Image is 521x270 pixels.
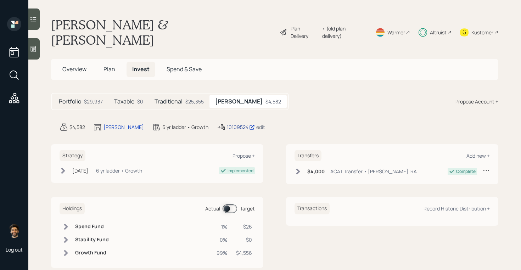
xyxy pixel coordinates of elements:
span: Plan [103,65,115,73]
div: Complete [456,168,476,175]
div: Implemented [228,168,253,174]
div: $29,937 [84,98,103,105]
div: Propose Account + [455,98,498,105]
div: ACAT Transfer • [PERSON_NAME] IRA [330,168,417,175]
h6: Transfers [295,150,321,162]
div: edit [256,124,265,130]
h5: Traditional [155,98,183,105]
div: $26 [236,223,252,230]
div: $0 [137,98,143,105]
h1: [PERSON_NAME] & [PERSON_NAME] [51,17,274,47]
h5: [PERSON_NAME] [215,98,263,105]
div: Altruist [430,29,447,36]
h5: Portfolio [59,98,81,105]
div: • (old plan-delivery) [322,25,367,40]
div: Record Historic Distribution + [424,205,490,212]
h6: $4,000 [307,169,325,175]
div: 1% [217,223,228,230]
div: $4,582 [265,98,281,105]
span: Overview [62,65,86,73]
div: [PERSON_NAME] [103,123,144,131]
div: 0% [217,236,228,243]
div: Add new + [466,152,490,159]
div: 6 yr ladder • Growth [96,167,142,174]
div: Kustomer [471,29,493,36]
div: $0 [236,236,252,243]
h6: Transactions [295,203,330,214]
div: 10109524 [227,123,255,131]
h6: Holdings [60,203,85,214]
div: Plan Delivery [291,25,319,40]
div: [DATE] [72,167,88,174]
div: 6 yr ladder • Growth [162,123,208,131]
div: Warmer [387,29,405,36]
h6: Growth Fund [75,250,109,256]
div: Target [240,205,255,212]
h6: Strategy [60,150,85,162]
h5: Taxable [114,98,134,105]
span: Spend & Save [167,65,202,73]
div: Log out [6,246,23,253]
div: Actual [205,205,220,212]
span: Invest [132,65,150,73]
h6: Spend Fund [75,224,109,230]
div: $4,582 [69,123,85,131]
div: $4,556 [236,249,252,257]
h6: Stability Fund [75,237,109,243]
div: $25,355 [185,98,204,105]
img: eric-schwartz-headshot.png [7,224,21,238]
div: Propose + [233,152,255,159]
div: 99% [217,249,228,257]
